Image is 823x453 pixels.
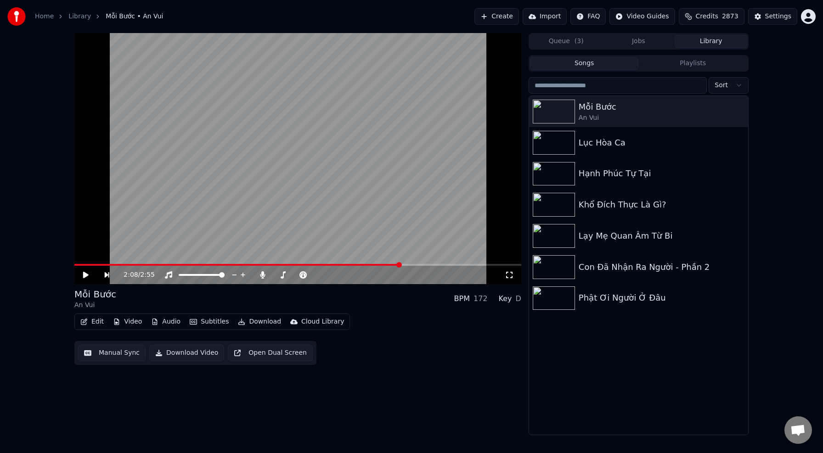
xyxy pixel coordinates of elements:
[106,12,163,21] span: Mỗi Bước • An Vui
[35,12,54,21] a: Home
[140,270,154,280] span: 2:55
[78,345,146,361] button: Manual Sync
[149,345,224,361] button: Download Video
[7,7,26,26] img: youka
[74,301,116,310] div: An Vui
[77,315,107,328] button: Edit
[228,345,313,361] button: Open Dual Screen
[784,416,812,444] div: Open chat
[603,35,675,48] button: Jobs
[579,101,744,113] div: Mỗi Bước
[499,293,512,304] div: Key
[765,12,791,21] div: Settings
[638,57,747,70] button: Playlists
[474,293,488,304] div: 172
[516,293,521,304] div: D
[575,37,584,46] span: ( 3 )
[579,113,744,123] div: An Vui
[35,12,163,21] nav: breadcrumb
[579,167,744,180] div: Hạnh Phúc Tự Tại
[454,293,470,304] div: BPM
[301,317,344,326] div: Cloud Library
[147,315,184,328] button: Audio
[234,315,285,328] button: Download
[722,12,738,21] span: 2873
[748,8,797,25] button: Settings
[696,12,718,21] span: Credits
[579,136,744,149] div: Lục Hòa Ca
[124,270,138,280] span: 2:08
[68,12,91,21] a: Library
[579,291,744,304] div: Phật Ơi Người Ở Đâu
[474,8,519,25] button: Create
[530,35,603,48] button: Queue
[715,81,728,90] span: Sort
[579,198,744,211] div: Khổ Đích Thực Là Gì?
[124,270,146,280] div: /
[109,315,146,328] button: Video
[675,35,747,48] button: Library
[74,288,116,301] div: Mỗi Bước
[186,315,232,328] button: Subtitles
[679,8,744,25] button: Credits2873
[570,8,606,25] button: FAQ
[523,8,567,25] button: Import
[579,261,744,274] div: Con Đã Nhận Ra Người - Phần 2
[579,229,744,242] div: Lạy Mẹ Quan Âm Từ Bi
[609,8,675,25] button: Video Guides
[530,57,639,70] button: Songs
